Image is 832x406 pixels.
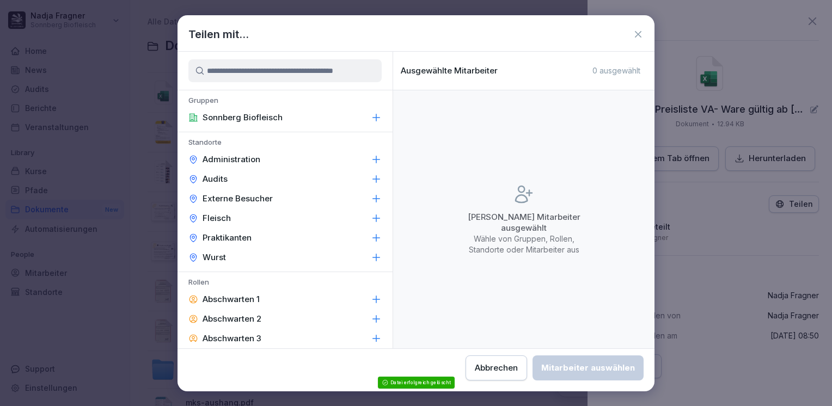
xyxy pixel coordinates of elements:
[458,233,589,255] p: Wähle von Gruppen, Rollen, Standorte oder Mitarbeiter aus
[178,278,393,290] p: Rollen
[203,232,252,243] p: Praktikanten
[475,362,518,374] div: Abbrechen
[203,294,260,305] p: Abschwarten 1
[592,66,640,76] p: 0 ausgewählt
[203,333,261,344] p: Abschwarten 3
[203,252,226,263] p: Wurst
[401,66,498,76] p: Ausgewählte Mitarbeiter
[203,154,260,165] p: Administration
[178,96,393,108] p: Gruppen
[466,355,527,380] button: Abbrechen
[203,174,228,184] p: Audits
[533,355,644,380] button: Mitarbeiter auswählen
[203,112,283,123] p: Sonnberg Biofleisch
[203,193,273,204] p: Externe Besucher
[203,313,261,324] p: Abschwarten 2
[178,138,393,150] p: Standorte
[203,213,231,224] p: Fleisch
[541,362,635,374] div: Mitarbeiter auswählen
[188,26,249,42] h1: Teilen mit...
[458,212,589,233] p: [PERSON_NAME] Mitarbeiter ausgewählt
